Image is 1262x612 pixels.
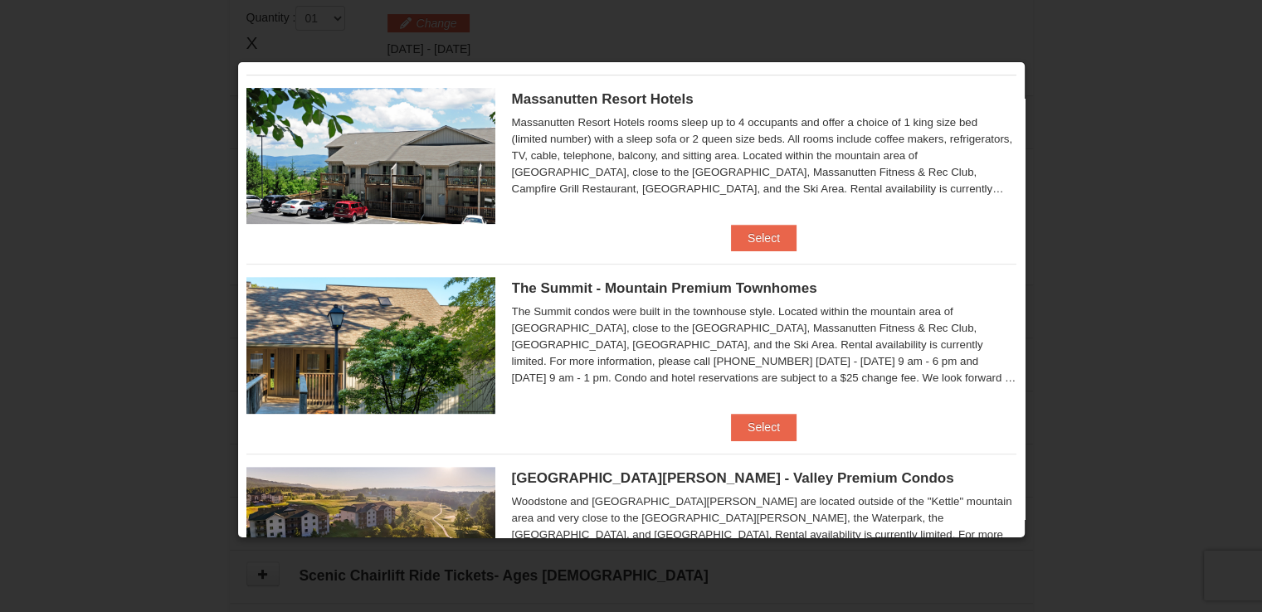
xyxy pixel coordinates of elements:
button: Select [731,225,797,251]
div: Woodstone and [GEOGRAPHIC_DATA][PERSON_NAME] are located outside of the "Kettle" mountain area an... [512,493,1016,576]
img: 19219034-1-0eee7e00.jpg [246,277,495,413]
span: The Summit - Mountain Premium Townhomes [512,280,817,296]
span: Massanutten Resort Hotels [512,91,694,107]
span: [GEOGRAPHIC_DATA][PERSON_NAME] - Valley Premium Condos [512,470,954,486]
div: Massanutten Resort Hotels rooms sleep up to 4 occupants and offer a choice of 1 king size bed (li... [512,114,1016,197]
img: 19219041-4-ec11c166.jpg [246,467,495,603]
img: 19219026-1-e3b4ac8e.jpg [246,88,495,224]
button: Select [731,414,797,440]
div: The Summit condos were built in the townhouse style. Located within the mountain area of [GEOGRAP... [512,304,1016,386]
